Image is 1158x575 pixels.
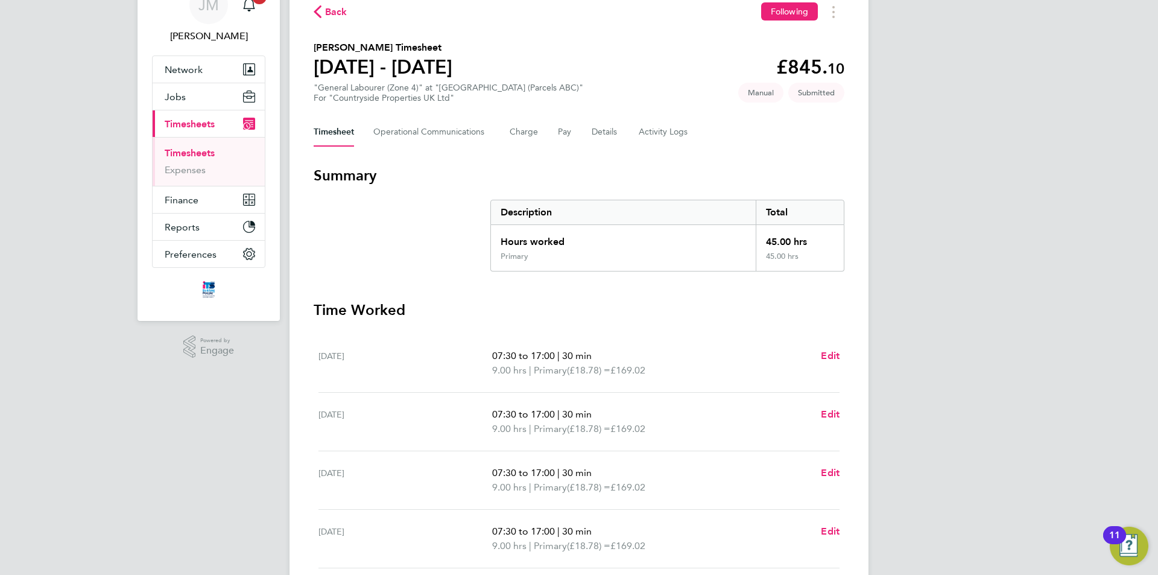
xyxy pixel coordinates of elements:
[153,186,265,213] button: Finance
[557,526,560,537] span: |
[153,83,265,110] button: Jobs
[1109,535,1120,551] div: 11
[492,526,555,537] span: 07:30 to 17:00
[318,524,492,553] div: [DATE]
[557,350,560,361] span: |
[501,252,528,261] div: Primary
[756,252,844,271] div: 45.00 hrs
[562,526,592,537] span: 30 min
[529,423,531,434] span: |
[557,467,560,478] span: |
[756,200,844,224] div: Total
[165,147,215,159] a: Timesheets
[821,350,840,361] span: Edit
[639,118,689,147] button: Activity Logs
[318,407,492,436] div: [DATE]
[610,364,645,376] span: £169.02
[314,40,452,55] h2: [PERSON_NAME] Timesheet
[153,110,265,137] button: Timesheets
[183,335,235,358] a: Powered byEngage
[314,166,844,185] h3: Summary
[200,346,234,356] span: Engage
[491,225,756,252] div: Hours worked
[165,194,198,206] span: Finance
[529,364,531,376] span: |
[314,118,354,147] button: Timesheet
[153,56,265,83] button: Network
[318,349,492,378] div: [DATE]
[823,2,844,21] button: Timesheets Menu
[153,137,265,186] div: Timesheets
[492,364,527,376] span: 9.00 hrs
[558,118,572,147] button: Pay
[529,540,531,551] span: |
[153,214,265,240] button: Reports
[165,164,206,176] a: Expenses
[567,481,610,493] span: (£18.78) =
[492,423,527,434] span: 9.00 hrs
[491,200,756,224] div: Description
[165,64,203,75] span: Network
[492,540,527,551] span: 9.00 hrs
[761,2,818,21] button: Following
[738,83,783,103] span: This timesheet was manually created.
[492,408,555,420] span: 07:30 to 17:00
[492,350,555,361] span: 07:30 to 17:00
[776,56,844,78] app-decimal: £845.
[534,480,567,495] span: Primary
[534,363,567,378] span: Primary
[200,335,234,346] span: Powered by
[567,423,610,434] span: (£18.78) =
[788,83,844,103] span: This timesheet is Submitted.
[373,118,490,147] button: Operational Communications
[610,540,645,551] span: £169.02
[562,350,592,361] span: 30 min
[1110,527,1148,565] button: Open Resource Center, 11 new notifications
[562,408,592,420] span: 30 min
[821,349,840,363] a: Edit
[534,422,567,436] span: Primary
[771,6,808,17] span: Following
[610,423,645,434] span: £169.02
[314,4,347,19] button: Back
[153,241,265,267] button: Preferences
[200,280,217,299] img: itsconstruction-logo-retina.png
[827,60,844,77] span: 10
[821,407,840,422] a: Edit
[325,5,347,19] span: Back
[314,55,452,79] h1: [DATE] - [DATE]
[314,93,583,103] div: For "Countryside Properties UK Ltd"
[821,524,840,539] a: Edit
[314,300,844,320] h3: Time Worked
[314,83,583,103] div: "General Labourer (Zone 4)" at "[GEOGRAPHIC_DATA] (Parcels ABC)"
[152,29,265,43] span: Joe Melmoth
[165,118,215,130] span: Timesheets
[490,200,844,272] div: Summary
[610,481,645,493] span: £169.02
[821,467,840,478] span: Edit
[567,540,610,551] span: (£18.78) =
[821,408,840,420] span: Edit
[821,526,840,537] span: Edit
[165,221,200,233] span: Reports
[152,280,265,299] a: Go to home page
[534,539,567,553] span: Primary
[318,466,492,495] div: [DATE]
[492,481,527,493] span: 9.00 hrs
[562,467,592,478] span: 30 min
[165,91,186,103] span: Jobs
[529,481,531,493] span: |
[567,364,610,376] span: (£18.78) =
[165,249,217,260] span: Preferences
[510,118,539,147] button: Charge
[821,466,840,480] a: Edit
[492,467,555,478] span: 07:30 to 17:00
[756,225,844,252] div: 45.00 hrs
[557,408,560,420] span: |
[592,118,619,147] button: Details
